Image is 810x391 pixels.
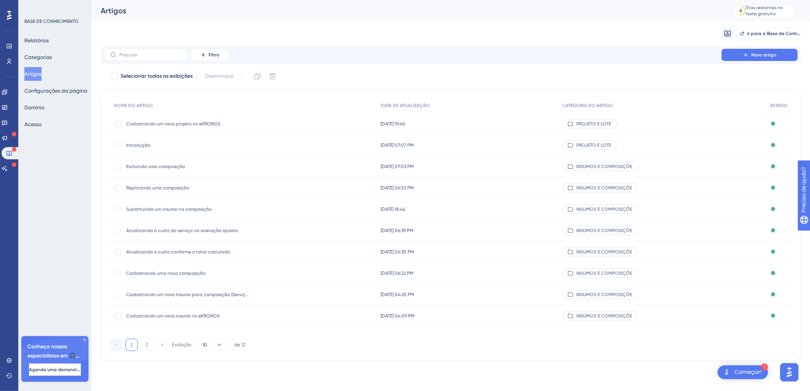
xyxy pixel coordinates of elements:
span: 10 [202,342,207,348]
span: NOME DO ARTIGO [114,103,153,109]
div: Abra o Get Started! lista de verificação, módulos restantes: 1 [718,365,768,379]
span: INSUMOS E COMPOSIÇÕE [577,313,632,319]
div: Exibição [172,341,191,348]
span: [DATE] 07:07 PM [381,142,414,148]
button: 1 [125,339,138,351]
span: Precisa de ajuda? [18,2,64,11]
button: Ir para a Base de Conhecimento [740,27,801,40]
span: Selecionar todas as exibições [121,72,193,81]
button: Relatórios [24,34,49,47]
span: Cadastrando uma nova composição [126,270,248,276]
button: Acesso [24,117,42,131]
input: Procurar [119,52,181,58]
span: Agende uma demonstração [29,367,81,373]
span: INSUMOS E COMPOSIÇÕE [577,228,632,234]
span: Cadastrando um novo projeto no eKRONOS [126,121,248,127]
span: INSUMOS E COMPOSIÇÕE [577,270,632,276]
span: Introdução [126,142,248,148]
div: de 12 [234,341,246,348]
span: INSUMOS E COMPOSIÇÕE [577,206,632,212]
button: Artigos [24,67,42,81]
span: [DATE] 07:03 PM [381,163,414,170]
span: CATEGORIA DO ARTIGO [562,103,613,109]
span: INSUMOS E COMPOSIÇÕE [577,185,632,191]
span: [DATE] 06:53 PM [381,185,414,191]
span: Cadastrando um novo Insumo para composição (Serviço) [126,292,248,298]
span: [DATE] 19:40 [381,121,405,127]
span: [DATE] 04:09 PM [381,313,415,319]
span: Cadastrando um novo insumo no eKRONOS [126,313,248,319]
button: Filtro [191,49,229,61]
span: Filtro [209,52,219,58]
span: PROJETO E LOTE [577,121,611,127]
span: INSUMOS E COMPOSIÇÕE [577,249,632,255]
span: PROJETO E LOTE [577,142,611,148]
span: ESTADO [770,103,787,109]
div: 8 [740,8,742,14]
span: Conheça nossos especialistas em 🎧 integração [27,342,82,361]
button: Agende uma demonstração [29,364,81,376]
button: 2 [141,339,153,351]
span: INSUMOS E COMPOSIÇÕE [577,163,632,170]
button: Configurações da página [24,84,87,98]
img: texto alternativo de imagem do iniciador [722,368,731,377]
div: 1 [761,364,768,370]
span: DATA DE ATUALIZAÇÃO [381,103,430,109]
span: Ir para a Base de Conhecimento [747,30,800,37]
span: Replicando uma composição [126,185,248,191]
span: [DATE] 04:25 PM [381,292,414,298]
span: INSUMOS E COMPOSIÇÕE [577,292,632,298]
span: Novo artigo [751,52,776,58]
button: Novo artigo [722,49,798,61]
span: Atualizando o custo do serviço na oneração oposta [126,228,248,234]
span: [DATE] 06:39 PM [381,228,413,234]
div: Dias restantes no teste gratuito [746,5,792,17]
span: [DATE] 18:44 [381,206,405,212]
span: Atualizando o custo conforme o total calculado [126,249,248,255]
span: [DATE] 06:22 PM [381,270,413,276]
span: Excluindo uma composição [126,163,248,170]
span: [DATE] 06:30 PM [381,249,414,255]
button: 10 [198,339,228,351]
button: Domínio [24,101,44,114]
div: Artigos [101,5,715,16]
div: Começar! [734,368,762,377]
button: Desmarque [202,69,237,83]
span: Desmarque [206,72,234,81]
iframe: UserGuiding AI Assistant Launcher [778,361,801,384]
span: Substituindo um insumo na composição [126,206,248,212]
div: BASE DE CONHECIMENTO [24,18,79,24]
button: Categorias [24,50,52,64]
